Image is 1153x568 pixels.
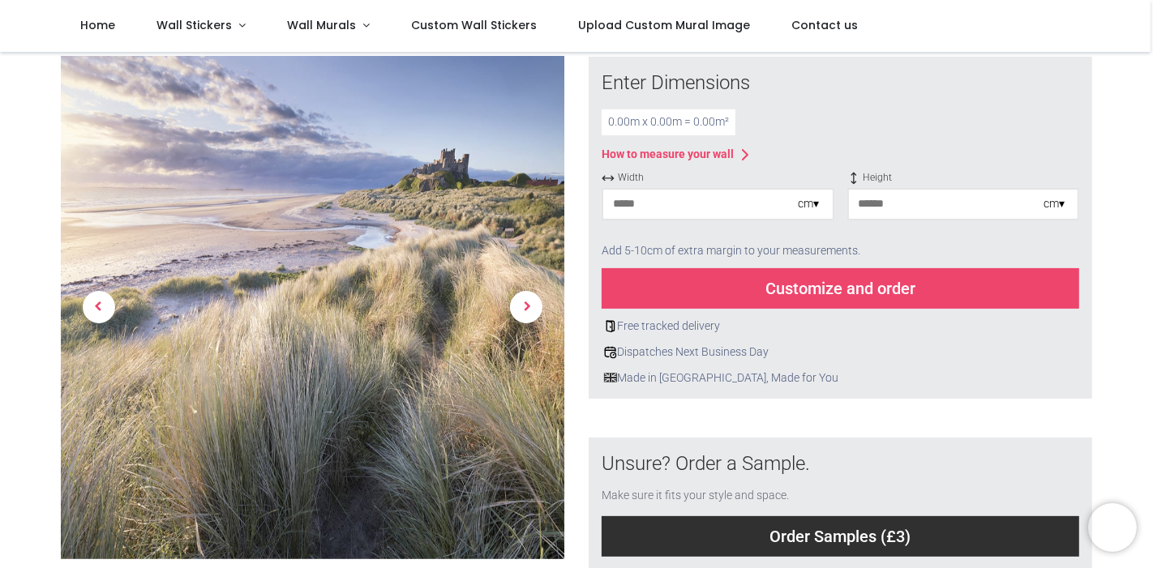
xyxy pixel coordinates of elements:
[602,370,1079,386] div: Made in [GEOGRAPHIC_DATA], Made for You
[83,292,115,324] span: Previous
[80,17,115,33] span: Home
[411,17,537,33] span: Custom Wall Stickers
[61,56,564,559] img: WS-56819-04
[799,196,820,212] div: cm ▾
[1044,196,1065,212] div: cm ▾
[847,171,1080,185] span: Height
[578,17,750,33] span: Upload Custom Mural Image
[61,132,136,485] a: Previous
[602,268,1079,309] div: Customize and order
[602,171,834,185] span: Width
[604,371,617,384] img: uk
[1088,503,1137,552] iframe: Brevo live chat
[602,488,1079,504] div: Make sure it fits your style and space.
[602,318,1079,335] div: Free tracked delivery
[510,292,542,324] span: Next
[156,17,232,33] span: Wall Stickers
[602,70,1079,97] div: Enter Dimensions
[791,17,858,33] span: Contact us
[287,17,356,33] span: Wall Murals
[602,451,1079,478] div: Unsure? Order a Sample.
[602,233,1079,269] div: Add 5-10cm of extra margin to your measurements.
[602,109,735,135] div: 0.00 m x 0.00 m = 0.00 m²
[602,516,1079,557] div: Order Samples (£3)
[602,147,734,163] div: How to measure your wall
[489,132,564,485] a: Next
[602,344,1079,361] div: Dispatches Next Business Day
